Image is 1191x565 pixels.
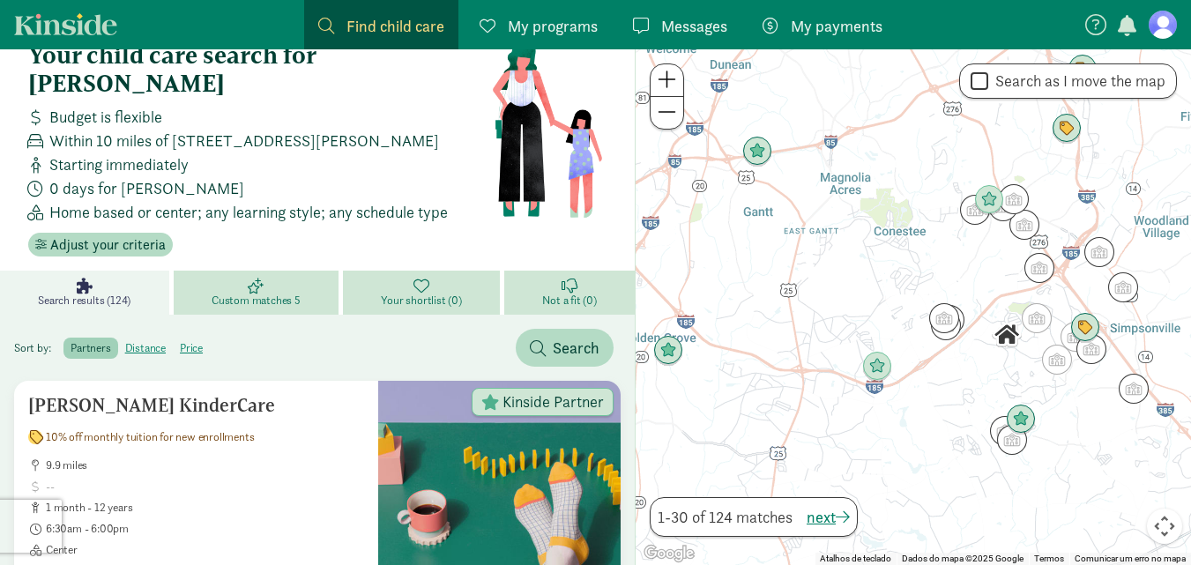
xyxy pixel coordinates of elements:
[640,542,698,565] img: Google
[742,137,772,167] div: Click to see details
[118,338,173,359] label: distance
[542,294,596,308] span: Not a fit (0)
[381,294,461,308] span: Your shortlist (0)
[46,430,254,444] span: 10% off monthly tuition for new enrollments
[1024,253,1054,283] div: Click to see details
[502,394,604,410] span: Kinside Partner
[820,553,891,565] button: Atalhos de teclado
[640,542,698,565] a: Abrir esta área no Google Maps (abre uma nova janela)
[902,554,1024,563] span: Dados do mapa ©2025 Google
[46,501,364,515] span: 1 month - 12 years
[1084,237,1114,267] div: Click to see details
[1119,374,1149,404] div: Click to see details
[212,294,301,308] span: Custom matches 5
[508,14,598,38] span: My programs
[988,191,1018,221] div: Click to see details
[49,129,439,152] span: Within 10 miles of [STREET_ADDRESS][PERSON_NAME]
[174,271,343,315] a: Custom matches 5
[658,505,793,529] span: 1-30 of 124 matches
[49,176,244,200] span: 0 days for [PERSON_NAME]
[46,458,364,472] span: 9.9 miles
[46,543,364,557] span: Center
[1061,322,1091,352] div: Click to see details
[14,340,61,355] span: Sort by:
[974,185,1004,215] div: Click to see details
[346,14,444,38] span: Find child care
[14,13,117,35] a: Kinside
[791,14,882,38] span: My payments
[1076,334,1106,364] div: Click to see details
[553,336,599,360] span: Search
[1009,210,1039,240] div: Click to see details
[992,320,1022,350] div: Click to see details
[49,105,162,129] span: Budget is flexible
[653,336,683,366] div: Click to see details
[1022,303,1052,333] div: Click to see details
[807,505,850,529] button: next
[516,329,614,367] button: Search
[50,234,166,256] span: Adjust your criteria
[49,152,189,176] span: Starting immediately
[990,416,1020,446] div: Click to see details
[1042,345,1072,375] div: Click to see details
[28,41,491,98] h4: Your child care search for [PERSON_NAME]
[1075,554,1186,563] a: Comunicar um erro no mapa
[862,352,892,382] div: Click to see details
[1006,405,1036,435] div: Click to see details
[46,522,364,536] span: 6:30am - 6:00pm
[28,233,173,257] button: Adjust your criteria
[1147,509,1182,544] button: Controlos da câmara do mapa
[1070,313,1100,343] div: Click to see details
[1034,554,1064,563] a: Termos
[929,303,959,333] div: Click to see details
[931,310,961,340] div: Click to see details
[1068,55,1098,85] div: Click to see details
[999,184,1029,214] div: Click to see details
[28,395,364,416] h5: [PERSON_NAME] KinderCare
[1052,114,1082,144] div: Click to see details
[1108,272,1138,302] div: Click to see details
[49,200,448,224] span: Home based or center; any learning style; any schedule type
[343,271,504,315] a: Your shortlist (0)
[661,14,727,38] span: Messages
[173,338,210,359] label: price
[504,271,635,315] a: Not a fit (0)
[38,294,130,308] span: Search results (124)
[988,71,1165,92] label: Search as I move the map
[63,338,117,359] label: partners
[997,425,1027,455] div: Click to see details
[960,195,990,225] div: Click to see details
